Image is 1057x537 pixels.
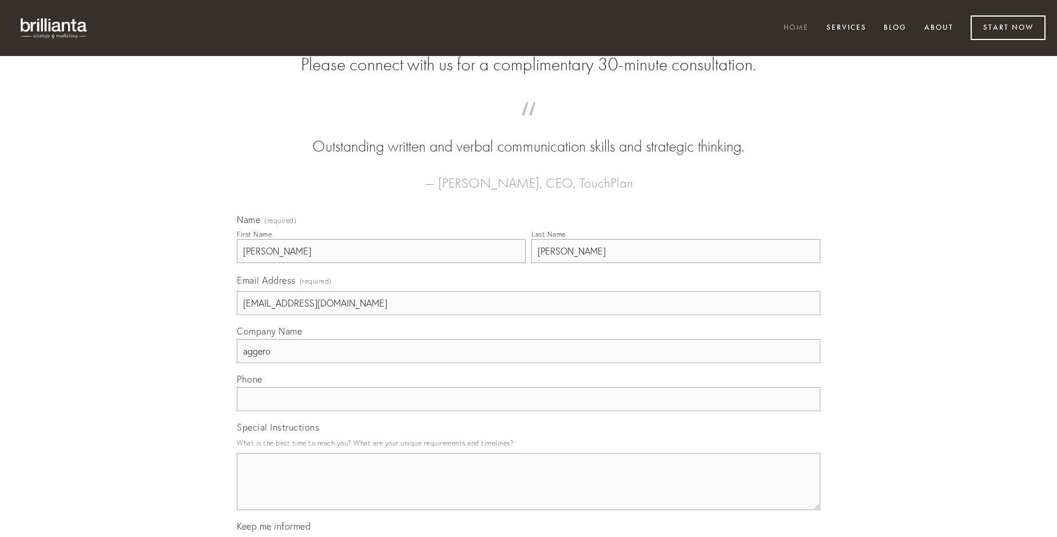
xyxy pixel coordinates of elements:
[971,15,1046,40] a: Start Now
[237,373,263,385] span: Phone
[876,19,914,38] a: Blog
[237,325,302,337] span: Company Name
[776,19,816,38] a: Home
[237,230,272,238] div: First Name
[255,113,802,158] blockquote: Outstanding written and verbal communication skills and strategic thinking.
[300,273,332,289] span: (required)
[237,275,296,286] span: Email Address
[237,520,311,532] span: Keep me informed
[255,113,802,136] span: “
[237,214,260,225] span: Name
[819,19,874,38] a: Services
[531,230,566,238] div: Last Name
[237,54,820,75] h2: Please connect with us for a complimentary 30-minute consultation.
[917,19,961,38] a: About
[255,158,802,194] figcaption: — [PERSON_NAME], CEO, TouchPlan
[11,11,97,45] img: brillianta - research, strategy, marketing
[237,421,319,433] span: Special Instructions
[237,435,820,451] p: What is the best time to reach you? What are your unique requirements and timelines?
[264,217,296,224] span: (required)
